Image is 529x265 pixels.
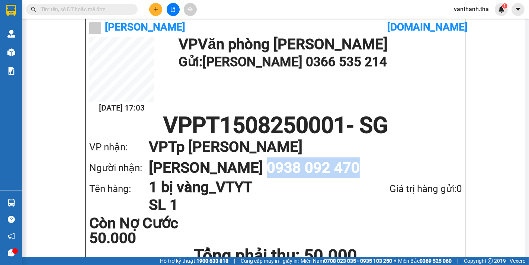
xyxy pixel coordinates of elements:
span: Hỗ trợ kỹ thuật: [160,257,228,265]
span: aim [187,7,193,12]
span: copyright [488,258,493,264]
b: [PERSON_NAME] [105,21,185,33]
b: [DOMAIN_NAME] [388,21,468,33]
div: Còn Nợ Cước 50.000 [89,216,212,246]
h2: [DATE] 17:03 [89,102,154,114]
span: notification [8,233,15,240]
img: logo-vxr [6,5,16,16]
div: Tên hàng: [89,181,149,197]
button: file-add [167,3,180,16]
img: warehouse-icon [7,199,15,207]
span: | [457,257,458,265]
span: message [8,249,15,256]
sup: 1 [502,3,507,9]
span: | [234,257,235,265]
span: search [31,7,36,12]
h1: SL 1 [149,196,350,214]
span: ⚪️ [394,259,396,262]
span: file-add [170,7,176,12]
span: vanthanh.tha [448,4,495,14]
h1: VP Văn phòng [PERSON_NAME] [179,37,458,52]
h1: VPPT1508250001 - SG [89,114,462,137]
span: Cung cấp máy in - giấy in: [241,257,299,265]
img: solution-icon [7,67,15,75]
strong: 0369 525 060 [420,258,452,264]
span: caret-down [515,6,522,13]
h1: Gửi: [PERSON_NAME] 0366 535 214 [179,52,458,72]
span: Miền Bắc [398,257,452,265]
img: icon-new-feature [498,6,505,13]
img: warehouse-icon [7,48,15,56]
div: Giá trị hàng gửi: 0 [350,181,462,197]
img: warehouse-icon [7,30,15,38]
button: plus [149,3,162,16]
strong: 0708 023 035 - 0935 103 250 [324,258,392,264]
button: caret-down [512,3,525,16]
h1: [PERSON_NAME] 0938 092 470 [149,157,447,178]
input: Tìm tên, số ĐT hoặc mã đơn [41,5,129,13]
div: Người nhận: [89,160,149,176]
h1: 1 bị vàng_VTYT [149,178,350,196]
span: Miền Nam [301,257,392,265]
div: VP nhận: [89,140,149,155]
button: aim [184,3,197,16]
h1: VP Tp [PERSON_NAME] [149,137,447,157]
span: question-circle [8,216,15,223]
strong: 1900 633 818 [196,258,228,264]
span: 1 [503,3,506,9]
span: plus [153,7,158,12]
